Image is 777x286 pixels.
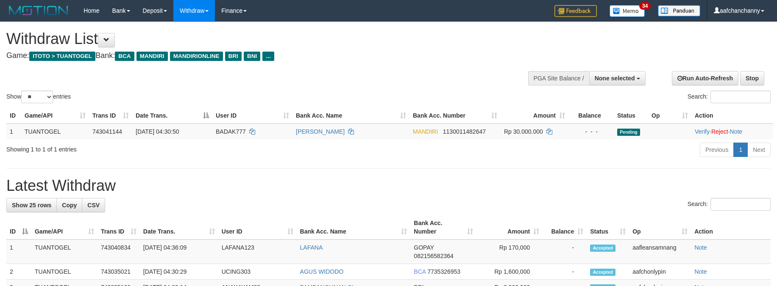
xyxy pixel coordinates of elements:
[6,91,71,103] label: Show entries
[694,268,707,275] a: Note
[688,91,771,103] label: Search:
[6,264,31,280] td: 2
[97,239,140,264] td: 743040834
[6,177,771,194] h1: Latest Withdraw
[136,128,179,135] span: [DATE] 04:30:50
[115,52,134,61] span: BCA
[691,215,771,239] th: Action
[610,5,645,17] img: Button%20Memo.svg
[97,264,140,280] td: 743035021
[504,128,543,135] span: Rp 30.000.000
[700,143,734,157] a: Previous
[427,268,460,275] span: Copy 7735326953 to clipboard
[691,108,773,124] th: Action
[528,71,589,85] div: PGA Site Balance /
[568,108,614,124] th: Balance
[300,244,323,251] a: LAFANA
[6,239,31,264] td: 1
[6,215,31,239] th: ID: activate to sort column descending
[614,108,648,124] th: Status
[92,128,122,135] span: 743041144
[648,108,691,124] th: Op: activate to sort column ascending
[82,198,105,212] a: CSV
[170,52,223,61] span: MANDIRIONLINE
[747,143,771,157] a: Next
[595,75,635,82] span: None selected
[694,244,707,251] a: Note
[212,108,292,124] th: User ID: activate to sort column ascending
[572,127,610,136] div: - - -
[132,108,212,124] th: Date Trans.: activate to sort column descending
[410,215,476,239] th: Bank Acc. Number: activate to sort column ascending
[710,198,771,211] input: Search:
[543,239,587,264] td: -
[443,128,486,135] span: Copy 1130011482647 to clipboard
[501,108,568,124] th: Amount: activate to sort column ascending
[414,253,453,259] span: Copy 082156582364 to clipboard
[6,30,510,47] h1: Withdraw List
[62,202,77,209] span: Copy
[476,239,543,264] td: Rp 170,000
[244,52,260,61] span: BNI
[56,198,82,212] a: Copy
[414,244,434,251] span: GOPAY
[218,264,297,280] td: UCING303
[6,198,57,212] a: Show 25 rows
[29,52,95,61] span: ITOTO > TUANTOGEL
[688,198,771,211] label: Search:
[711,128,728,135] a: Reject
[629,264,691,280] td: aafchonlypin
[140,264,218,280] td: [DATE] 04:30:29
[6,124,21,139] td: 1
[617,129,640,136] span: Pending
[543,215,587,239] th: Balance: activate to sort column ascending
[225,52,242,61] span: BRI
[6,108,21,124] th: ID
[6,52,510,60] h4: Game: Bank:
[31,215,97,239] th: Game/API: activate to sort column ascending
[710,91,771,103] input: Search:
[300,268,344,275] a: AGUS WIDODO
[89,108,132,124] th: Trans ID: activate to sort column ascending
[658,5,700,16] img: panduan.png
[413,128,438,135] span: MANDIRI
[639,2,651,10] span: 34
[476,215,543,239] th: Amount: activate to sort column ascending
[218,215,297,239] th: User ID: activate to sort column ascending
[629,215,691,239] th: Op: activate to sort column ascending
[21,124,89,139] td: TUANTOGEL
[97,215,140,239] th: Trans ID: activate to sort column ascending
[740,71,764,85] a: Stop
[691,124,773,139] td: · ·
[554,5,597,17] img: Feedback.jpg
[590,269,615,276] span: Accepted
[218,239,297,264] td: LAFANA123
[733,143,748,157] a: 1
[296,128,345,135] a: [PERSON_NAME]
[31,239,97,264] td: TUANTOGEL
[297,215,411,239] th: Bank Acc. Name: activate to sort column ascending
[140,215,218,239] th: Date Trans.: activate to sort column ascending
[730,128,742,135] a: Note
[87,202,100,209] span: CSV
[587,215,629,239] th: Status: activate to sort column ascending
[31,264,97,280] td: TUANTOGEL
[590,245,615,252] span: Accepted
[476,264,543,280] td: Rp 1,600,000
[21,108,89,124] th: Game/API: activate to sort column ascending
[262,52,274,61] span: ...
[409,108,501,124] th: Bank Acc. Number: activate to sort column ascending
[629,239,691,264] td: aafleansamnang
[216,128,246,135] span: BADAK777
[6,142,317,154] div: Showing 1 to 1 of 1 entries
[414,268,426,275] span: BCA
[6,4,71,17] img: MOTION_logo.png
[136,52,168,61] span: MANDIRI
[292,108,409,124] th: Bank Acc. Name: activate to sort column ascending
[12,202,51,209] span: Show 25 rows
[21,91,53,103] select: Showentries
[672,71,738,85] a: Run Auto-Refresh
[695,128,710,135] a: Verify
[543,264,587,280] td: -
[140,239,218,264] td: [DATE] 04:36:09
